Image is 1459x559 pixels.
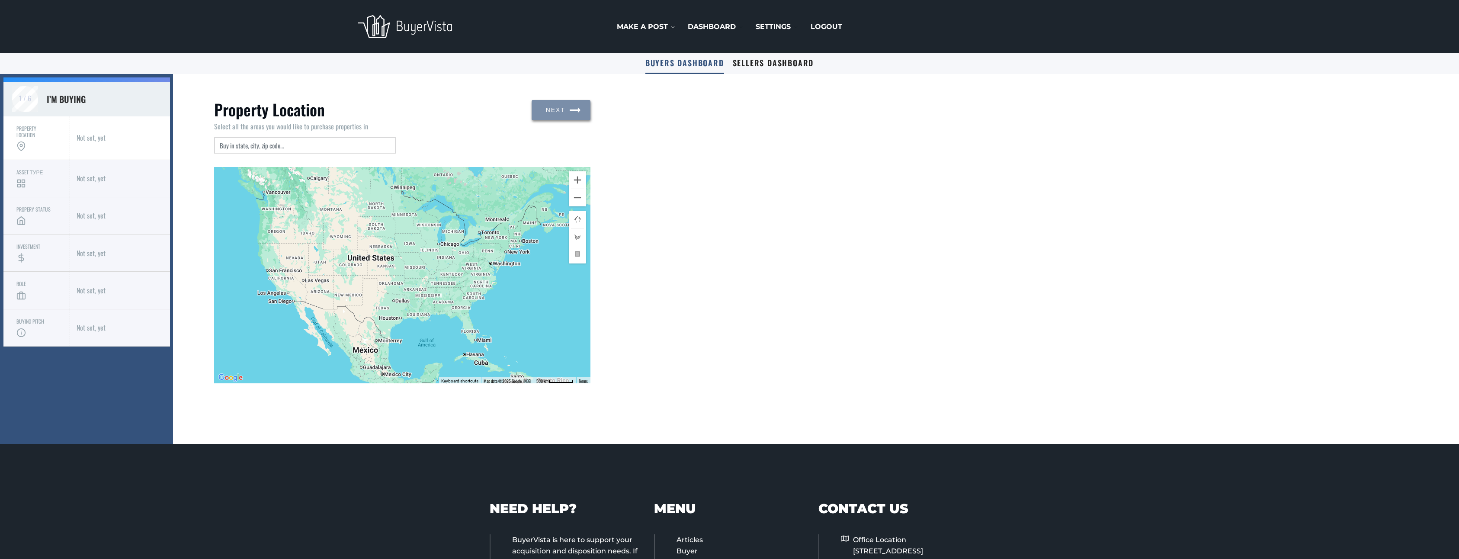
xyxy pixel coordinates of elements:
img: info.e2db7879.svg [16,328,26,337]
h4: NEED HELP? [490,500,641,517]
button: Zoom in [569,171,586,189]
img: Google [216,372,245,383]
a: Articles [677,536,703,544]
a: Buyers Dashboard [645,53,724,74]
div: I’m buying [47,93,86,105]
div: Buying Pitch [16,318,53,325]
div: Role [16,280,53,287]
h3: Property Location [214,100,368,119]
a: Open this area in Google Maps (opens a new window) [216,372,245,383]
button: Map Scale: 500 km per 54 pixels [534,377,576,383]
a: Buyer [677,547,698,555]
img: home.c3d2b289.svg [16,216,26,225]
h4: CONTACT US [818,500,970,517]
div: Investment [16,243,53,250]
span: Map data ©2025 Google, INEGI [484,378,531,384]
a: settings [756,22,791,32]
div: Property location [16,125,53,138]
a: Dashboard [688,22,736,32]
div: Not set, yet [77,323,164,332]
img: map-pin.3be0a46a.svg [16,141,26,151]
div: Propery status [16,206,53,213]
img: BeyerVista logotype [358,15,452,38]
div: Not set, yet [77,211,164,220]
button: Next [532,100,590,120]
input: Buy in state, city, zip code... [214,137,396,154]
a: Sellers Dashboard [733,53,814,74]
img: dollar-sign.2d00d80d.svg [16,253,26,263]
div: Select all the areas you would like to purchase properties in [214,122,368,131]
button: Keyboard shortcuts [441,378,478,384]
h4: MENU [654,500,805,517]
img: briefcase.c347e35e.svg [16,291,26,300]
span: 500 km [536,378,548,384]
a: Terms (opens in new tab) [579,378,588,384]
a: Make a post [617,22,668,32]
div: Not set, yet [77,249,164,258]
button: Zoom out [569,189,586,206]
div: Not set, yet [77,133,164,142]
div: Not set, yet [77,286,164,295]
a: Logout [811,22,842,32]
img: grid.94b70b9b.svg [16,179,26,188]
div: Not set, yet [77,174,164,183]
div: Asset Туре [16,169,53,176]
